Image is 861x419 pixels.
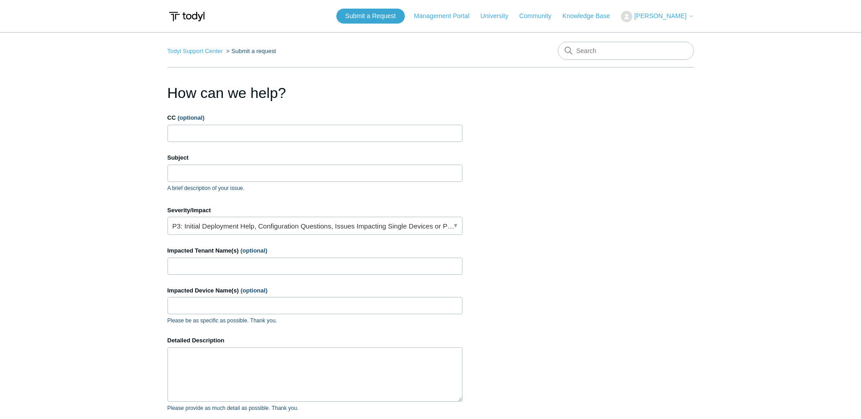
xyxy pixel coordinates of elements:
[224,48,276,54] li: Submit a request
[241,287,267,294] span: (optional)
[480,11,517,21] a: University
[167,246,462,255] label: Impacted Tenant Name(s)
[167,206,462,215] label: Severity/Impact
[167,336,462,345] label: Detailed Description
[167,8,206,25] img: Todyl Support Center Help Center home page
[558,42,694,60] input: Search
[414,11,478,21] a: Management Portal
[167,113,462,122] label: CC
[336,9,405,24] a: Submit a Request
[167,217,462,235] a: P3: Initial Deployment Help, Configuration Questions, Issues Impacting Single Devices or Past Out...
[167,286,462,295] label: Impacted Device Name(s)
[241,247,267,254] span: (optional)
[177,114,204,121] span: (optional)
[562,11,619,21] a: Knowledge Base
[634,12,686,19] span: [PERSON_NAME]
[167,404,462,412] p: Please provide as much detail as possible. Thank you.
[519,11,561,21] a: Community
[167,184,462,192] p: A brief description of your issue.
[621,11,694,22] button: [PERSON_NAME]
[167,48,225,54] li: Todyl Support Center
[167,153,462,162] label: Subject
[167,317,462,325] p: Please be as specific as possible. Thank you.
[167,82,462,104] h1: How can we help?
[167,48,223,54] a: Todyl Support Center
